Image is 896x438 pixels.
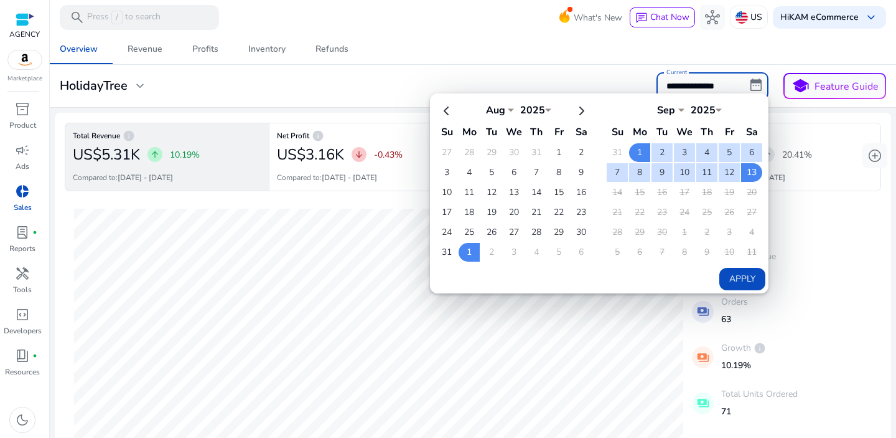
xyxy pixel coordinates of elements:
span: Chat Now [650,11,689,23]
p: Compared to: [277,172,377,183]
span: book_4 [15,348,30,363]
span: school [791,77,810,95]
span: dark_mode [15,412,30,427]
span: hub [705,10,720,25]
span: search [70,10,85,25]
h2: US$5.31K [73,146,140,164]
h6: Total Revenue [73,135,261,137]
p: Orders [721,295,748,308]
span: fiber_manual_record [32,353,37,358]
button: add_circle [862,143,887,168]
div: Refunds [315,45,348,54]
span: lab_profile [15,225,30,240]
div: Profits [192,45,218,54]
p: Reports [9,243,35,254]
span: arrow_upward [150,150,160,159]
p: Growth [721,341,766,355]
mat-icon: payments [692,393,714,414]
button: Apply [719,268,765,290]
p: Resources [5,366,40,378]
span: handyman [15,266,30,281]
p: Marketplace [7,74,42,83]
mat-icon: payments [692,301,714,323]
div: Sep [647,103,684,117]
button: schoolFeature Guide [783,73,886,99]
span: info [123,130,135,142]
p: Product [9,120,36,131]
p: 10.19% [721,359,766,372]
img: us.svg [735,11,748,24]
button: hub [700,5,725,30]
img: amazon.svg [8,50,42,69]
p: Sales [14,202,32,213]
h6: Ad Spend [685,135,873,137]
h3: HolidayTree [60,79,128,93]
div: Overview [60,45,98,54]
p: 20.41% [782,148,812,161]
button: chatChat Now [630,7,695,27]
span: What's New [574,7,622,29]
span: chat [635,12,648,24]
div: 2025 [684,103,722,117]
b: [DATE] - [DATE] [118,173,173,183]
b: [DATE] - [DATE] [322,173,377,183]
div: 2025 [514,103,551,117]
p: Hi [780,13,859,22]
mat-icon: payments [692,346,714,368]
p: Total Units Ordered [721,388,798,401]
p: 71 [721,405,798,418]
span: campaign [15,143,30,158]
p: 63 [721,313,748,326]
p: 10.19% [170,148,200,161]
mat-label: Current [666,68,687,77]
span: fiber_manual_record [32,230,37,235]
p: Compared to: [73,172,173,183]
span: info [754,342,766,355]
b: KAM eCommerce [789,11,859,23]
p: Feature Guide [814,79,879,94]
h6: Net Profit [277,135,465,137]
p: Ads [16,161,29,172]
p: US [750,6,762,28]
span: keyboard_arrow_down [864,10,879,25]
div: Inventory [248,45,286,54]
p: Tools [13,284,32,295]
span: arrow_downward [354,150,364,159]
p: Developers [4,325,42,336]
span: info [312,130,324,142]
span: / [111,11,123,24]
div: Revenue [128,45,162,54]
span: expand_more [133,79,147,93]
p: Press to search [87,11,161,24]
h2: US$3.16K [277,146,344,164]
span: donut_small [15,184,30,199]
span: code_blocks [15,307,30,322]
span: add_circle [867,148,882,163]
span: inventory_2 [15,102,30,117]
p: -0.43% [374,148,403,161]
div: Aug [477,103,514,117]
p: AGENCY [9,29,40,40]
